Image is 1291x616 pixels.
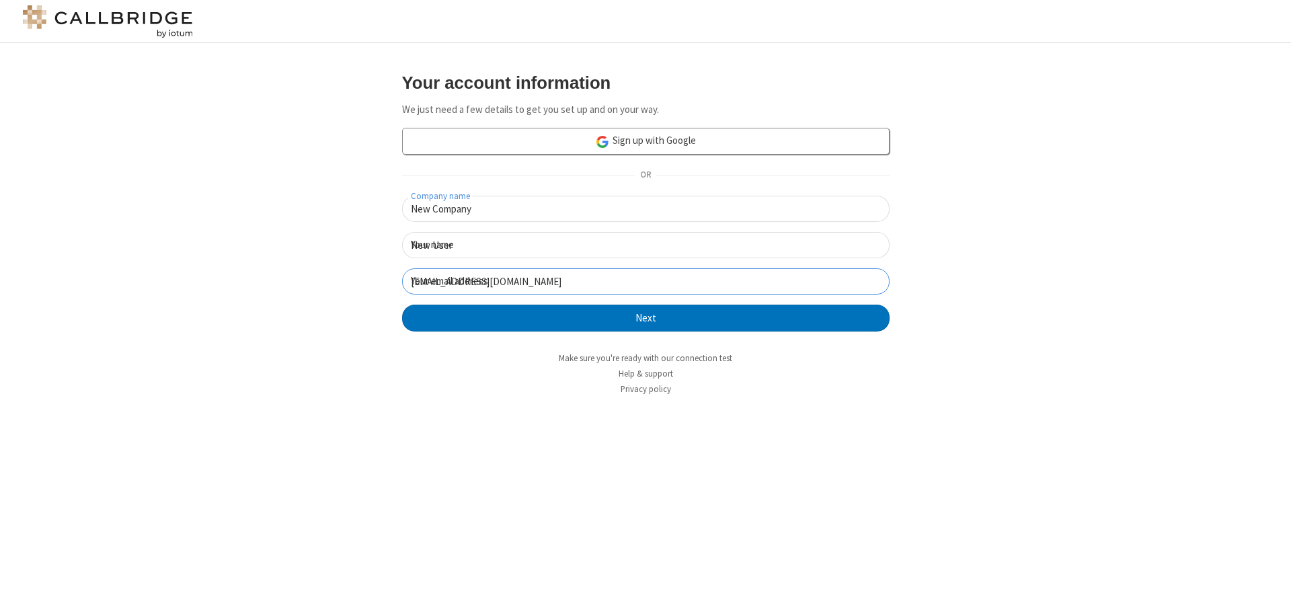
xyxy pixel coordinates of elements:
[621,383,671,395] a: Privacy policy
[559,352,732,364] a: Make sure you're ready with our connection test
[635,166,656,185] span: OR
[619,368,673,379] a: Help & support
[402,102,890,118] p: We just need a few details to get you set up and on your way.
[402,73,890,92] h3: Your account information
[402,268,890,295] input: Your email address
[402,128,890,155] a: Sign up with Google
[402,305,890,332] button: Next
[402,232,890,258] input: Your name
[20,5,195,38] img: logo@2x.png
[402,196,890,222] input: Company name
[595,134,610,149] img: google-icon.png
